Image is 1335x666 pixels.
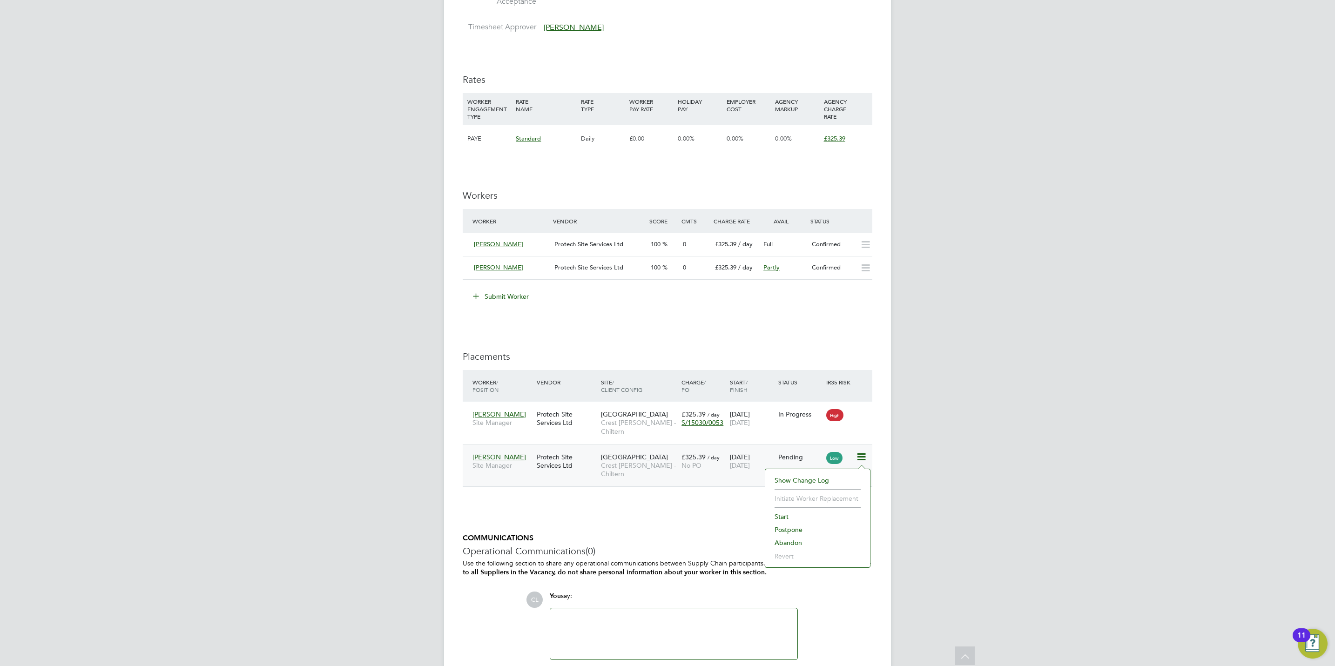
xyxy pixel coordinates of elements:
span: 0.00% [775,135,792,142]
div: IR35 Risk [824,374,856,390]
b: Comments on this page are visible to all Suppliers in the Vacancy, do not share personal informat... [463,559,871,576]
span: (0) [586,545,595,557]
div: Worker [470,213,551,229]
span: 0.00% [678,135,694,142]
li: Initiate Worker Replacement [770,492,865,505]
h3: Placements [463,350,872,363]
span: Protech Site Services Ltd [554,240,623,248]
div: [DATE] [728,448,776,474]
li: Postpone [770,523,865,536]
span: Crest [PERSON_NAME] - Chiltern [601,461,677,478]
span: Site Manager [472,461,532,470]
div: RATE TYPE [579,93,627,117]
li: Abandon [770,536,865,549]
span: Partly [763,263,780,271]
div: RATE NAME [513,93,578,117]
label: Timesheet Approver [463,22,536,32]
div: PAYE [465,125,513,152]
span: Protech Site Services Ltd [554,263,623,271]
div: Protech Site Services Ltd [534,405,599,431]
span: [PERSON_NAME] [474,263,523,271]
span: [PERSON_NAME] [472,453,526,461]
span: 100 [651,240,661,248]
span: / day [738,240,753,248]
div: Protech Site Services Ltd [534,448,599,474]
div: Vendor [551,213,647,229]
span: Site Manager [472,418,532,427]
span: [PERSON_NAME] [472,410,526,418]
div: [DATE] [728,405,776,431]
div: Daily [579,125,627,152]
div: Status [776,374,824,390]
h5: COMMUNICATIONS [463,533,872,543]
span: / day [738,263,753,271]
button: Open Resource Center, 11 new notifications [1298,629,1328,659]
span: [DATE] [730,418,750,427]
span: [PERSON_NAME] [474,240,523,248]
div: Pending [778,453,822,461]
span: S/15030/0053 [681,418,723,427]
div: AGENCY MARKUP [773,93,821,117]
span: / day [708,454,720,461]
span: £325.39 [824,135,845,142]
div: Confirmed [808,237,856,252]
span: [PERSON_NAME] [544,23,604,32]
span: / Position [472,378,499,393]
span: 100 [651,263,661,271]
span: Standard [516,135,541,142]
div: Vendor [534,374,599,390]
span: 0.00% [727,135,743,142]
span: £325.39 [715,240,736,248]
div: Score [647,213,679,229]
div: Confirmed [808,260,856,276]
div: £0.00 [627,125,675,152]
h3: Rates [463,74,872,86]
span: / day [708,411,720,418]
li: Start [770,510,865,523]
div: In Progress [778,410,822,418]
div: Start [728,374,776,398]
div: Cmts [679,213,711,229]
div: Avail [760,213,808,229]
div: HOLIDAY PAY [675,93,724,117]
h3: Workers [463,189,872,202]
div: Charge [679,374,728,398]
span: / Finish [730,378,748,393]
span: [DATE] [730,461,750,470]
div: Status [808,213,872,229]
span: [GEOGRAPHIC_DATA] [601,410,668,418]
span: 0 [683,263,686,271]
div: WORKER ENGAGEMENT TYPE [465,93,513,125]
span: You [550,592,561,600]
span: / Client Config [601,378,642,393]
span: [GEOGRAPHIC_DATA] [601,453,668,461]
div: AGENCY CHARGE RATE [822,93,870,125]
div: Site [599,374,679,398]
span: Crest [PERSON_NAME] - Chiltern [601,418,677,435]
div: EMPLOYER COST [724,93,773,117]
a: [PERSON_NAME]Site ManagerProtech Site Services Ltd[GEOGRAPHIC_DATA]Crest [PERSON_NAME] - Chiltern... [470,405,872,413]
span: £325.39 [681,453,706,461]
span: Full [763,240,773,248]
div: Charge Rate [711,213,760,229]
a: [PERSON_NAME]Site ManagerProtech Site Services Ltd[GEOGRAPHIC_DATA]Crest [PERSON_NAME] - Chiltern... [470,448,872,456]
li: Show change log [770,474,865,487]
div: say: [550,592,798,608]
span: CL [526,592,543,608]
span: £325.39 [715,263,736,271]
li: Revert [770,550,865,563]
div: WORKER PAY RATE [627,93,675,117]
div: 11 [1297,635,1306,647]
span: Low [826,452,843,464]
span: / PO [681,378,706,393]
span: No PO [681,461,701,470]
p: Use the following section to share any operational communications between Supply Chain participants. [463,559,872,577]
span: High [826,409,843,421]
button: Submit Worker [466,289,536,304]
span: 0 [683,240,686,248]
h3: Operational Communications [463,545,872,557]
div: Worker [470,374,534,398]
span: £325.39 [681,410,706,418]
